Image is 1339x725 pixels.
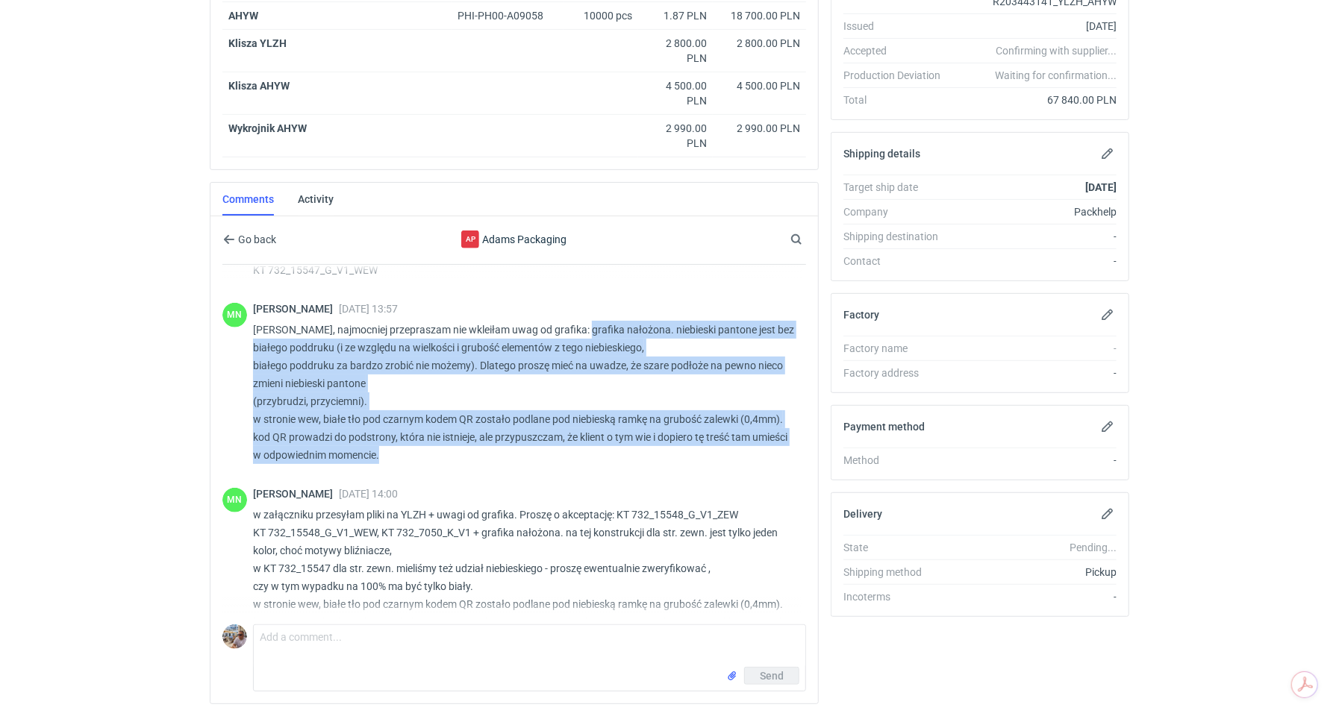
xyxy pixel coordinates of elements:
[298,183,334,216] a: Activity
[222,183,274,216] a: Comments
[952,341,1117,356] div: -
[222,488,247,512] figcaption: MN
[952,204,1117,219] div: Packhelp
[564,2,638,30] div: 10000 pcs
[843,254,952,269] div: Contact
[222,488,247,512] div: Małgorzata Nowotna
[644,36,707,66] div: 2 800.00 PLN
[458,8,558,23] div: PHI-PH00-A09058
[644,78,707,108] div: 4 500.00 PLN
[843,92,952,107] div: Total
[843,148,920,160] h2: Shipping details
[843,180,952,195] div: Target ship date
[228,122,307,134] strong: Wykrojnik AHYW
[461,230,479,248] div: Adams Packaging
[222,230,277,248] button: Go back
[644,121,707,151] div: 2 990.00 PLN
[719,36,800,51] div: 2 800.00 PLN
[843,365,952,380] div: Factory address
[952,229,1117,244] div: -
[760,671,784,681] span: Send
[952,565,1117,580] div: Pickup
[843,229,952,244] div: Shipping destination
[339,488,398,500] span: [DATE] 14:00
[952,365,1117,380] div: -
[222,303,247,327] div: Małgorzata Nowotna
[843,453,952,468] div: Method
[1070,542,1117,553] em: Pending...
[1085,181,1117,193] strong: [DATE]
[253,506,794,649] p: w załączniku przesyłam pliki na YLZH + uwagi od grafika. Proszę o akceptację: KT 732_15548_G_V1_Z...
[1099,418,1117,436] button: Edit payment method
[843,19,952,34] div: Issued
[843,508,882,520] h2: Delivery
[744,667,799,685] button: Send
[952,254,1117,269] div: -
[843,204,952,219] div: Company
[228,37,287,49] strong: Klisza YLZH
[228,80,290,92] strong: Klisza AHYW
[339,303,398,315] span: [DATE] 13:57
[995,68,1117,83] em: Waiting for confirmation...
[719,78,800,93] div: 4 500.00 PLN
[719,8,800,23] div: 18 700.00 PLN
[952,19,1117,34] div: [DATE]
[461,230,479,248] figcaption: AP
[843,540,952,555] div: State
[253,321,794,464] p: [PERSON_NAME], najmocniej przepraszam nie wkleiłam uwag od grafika: grafika nałożona. niebieski p...
[843,565,952,580] div: Shipping method
[843,589,952,604] div: Incoterms
[952,92,1117,107] div: 67 840.00 PLN
[253,303,339,315] span: [PERSON_NAME]
[787,230,835,248] input: Search
[843,68,952,83] div: Production Deviation
[392,230,637,248] div: Adams Packaging
[843,421,925,433] h2: Payment method
[952,453,1117,468] div: -
[843,309,879,321] h2: Factory
[719,121,800,136] div: 2 990.00 PLN
[1099,505,1117,523] button: Edit delivery details
[228,10,258,22] a: AHYW
[222,303,247,327] figcaption: MN
[222,624,247,649] img: Michał Palasek
[1099,145,1117,163] button: Edit shipping details
[644,8,707,23] div: 1.87 PLN
[1099,306,1117,324] button: Edit factory details
[235,234,276,245] span: Go back
[996,45,1117,57] em: Confirming with supplier...
[843,43,952,58] div: Accepted
[253,488,339,500] span: [PERSON_NAME]
[952,589,1117,604] div: -
[843,341,952,356] div: Factory name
